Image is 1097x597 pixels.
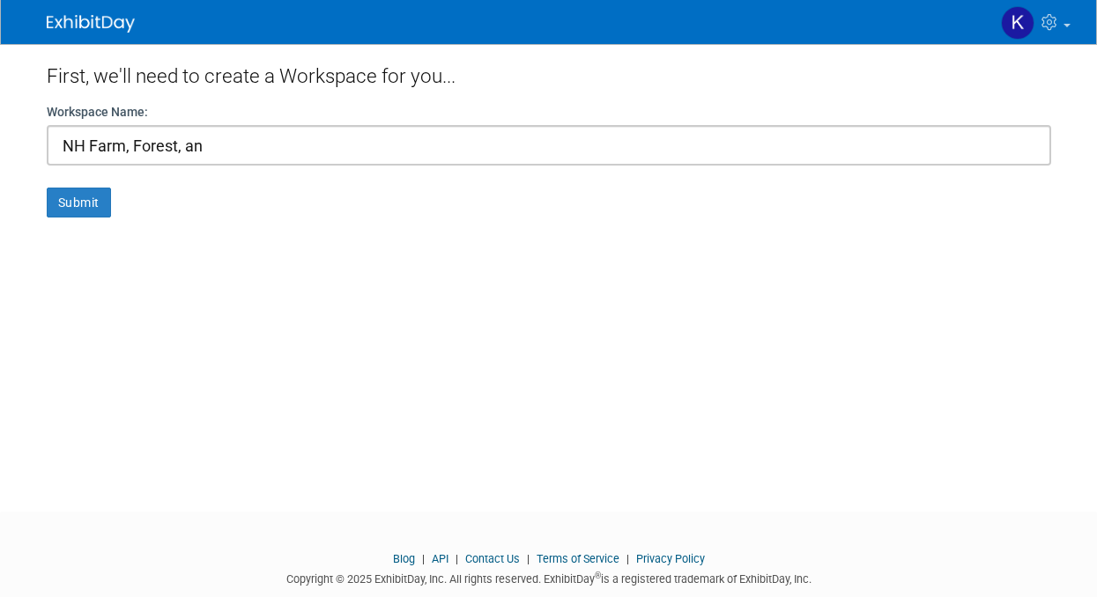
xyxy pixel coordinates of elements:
a: Blog [393,552,415,565]
input: Name of your organization [47,125,1051,166]
span: | [418,552,429,565]
sup: ® [595,571,601,580]
img: ExhibitDay [47,15,135,33]
button: Submit [47,188,111,217]
label: Workspace Name: [47,103,148,121]
a: Contact Us [465,552,520,565]
img: Kelly Bryer [1001,6,1034,40]
div: First, we'll need to create a Workspace for you... [47,44,1051,103]
a: Privacy Policy [636,552,705,565]
a: API [432,552,448,565]
span: | [523,552,534,565]
a: Terms of Service [537,552,619,565]
span: | [451,552,463,565]
span: | [622,552,634,565]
